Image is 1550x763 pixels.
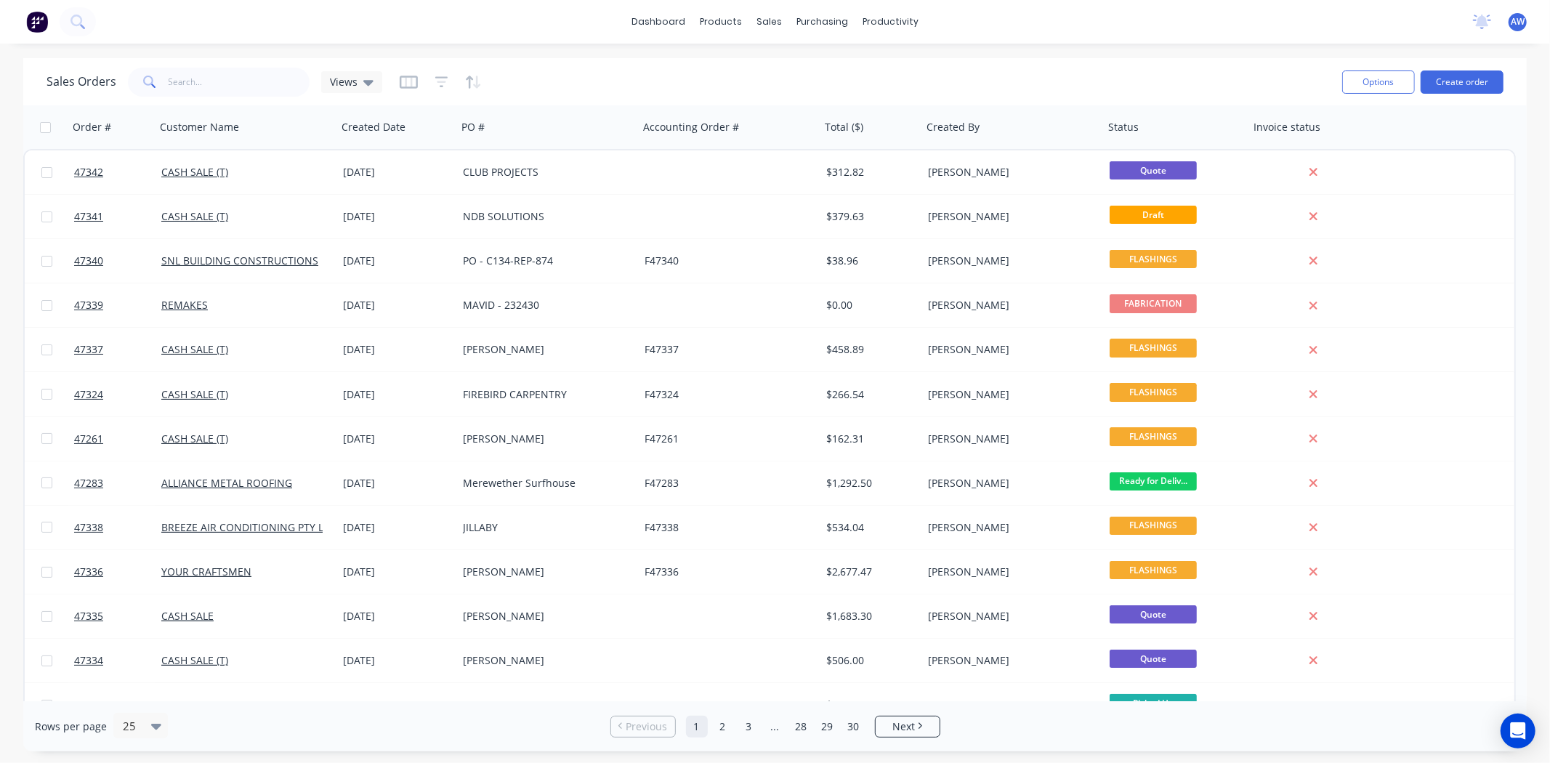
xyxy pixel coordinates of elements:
div: $379.63 [826,209,912,224]
div: [DATE] [343,653,451,668]
button: Options [1342,70,1415,94]
a: 47341 [74,195,161,238]
div: $0.00 [826,298,912,312]
button: Create order [1421,70,1503,94]
span: 47335 [74,609,103,623]
div: Merewether Surfhouse [463,476,624,490]
div: [PERSON_NAME] [463,609,624,623]
div: products [693,11,749,33]
span: 47333 [74,698,103,712]
div: 10707 EXTRAS [463,698,624,712]
div: [DATE] [343,476,451,490]
a: Previous page [611,719,675,734]
div: [PERSON_NAME] [463,432,624,446]
span: Ready for Deliv... [1110,472,1197,490]
div: [PERSON_NAME] [928,698,1089,712]
div: PO # [461,120,485,134]
a: 47339 [74,283,161,327]
span: 47339 [74,298,103,312]
div: $184.80 [826,698,912,712]
div: [PERSON_NAME] [463,342,624,357]
div: $458.89 [826,342,912,357]
span: Quote [1110,650,1197,668]
span: 47338 [74,520,103,535]
div: $312.82 [826,165,912,179]
div: [PERSON_NAME] [928,387,1089,402]
a: ALLIANCE METAL ROOFING [161,476,292,490]
a: 47334 [74,639,161,682]
a: Page 28 [791,716,812,738]
span: FABRICATION [1110,294,1197,312]
span: 47337 [74,342,103,357]
div: F47340 [645,254,806,268]
div: [PERSON_NAME] [463,653,624,668]
div: CLUB PROJECTS [463,165,624,179]
span: 47261 [74,432,103,446]
a: Page 3 [738,716,760,738]
ul: Pagination [605,716,946,738]
div: $506.00 [826,653,912,668]
div: [PERSON_NAME] [928,298,1089,312]
a: dashboard [624,11,693,33]
span: 47340 [74,254,103,268]
div: F47338 [645,520,806,535]
div: $1,683.30 [826,609,912,623]
div: Customer Name [160,120,239,134]
div: Created Date [342,120,405,134]
a: 47324 [74,373,161,416]
span: 47342 [74,165,103,179]
div: F47337 [645,342,806,357]
span: FLASHINGS [1110,561,1197,579]
a: Page 30 [843,716,865,738]
div: F47333 [645,698,806,712]
span: Rows per page [35,719,107,734]
div: [DATE] [343,698,451,712]
div: Invoice status [1254,120,1320,134]
a: Page 29 [817,716,839,738]
div: F47261 [645,432,806,446]
a: CASH SALE (T) [161,432,228,445]
div: [DATE] [343,432,451,446]
div: PO - C134-REP-874 [463,254,624,268]
span: FLASHINGS [1110,517,1197,535]
span: Views [330,74,358,89]
div: JILLABY [463,520,624,535]
span: FLASHINGS [1110,250,1197,268]
div: Total ($) [825,120,863,134]
div: purchasing [789,11,855,33]
div: [DATE] [343,609,451,623]
a: 47283 [74,461,161,505]
div: Accounting Order # [643,120,739,134]
div: $534.04 [826,520,912,535]
div: $38.96 [826,254,912,268]
div: [DATE] [343,209,451,224]
a: CASH SALE [161,609,214,623]
div: FIREBIRD CARPENTRY [463,387,624,402]
a: Page 1 is your current page [686,716,708,738]
span: Next [892,719,915,734]
div: F47283 [645,476,806,490]
a: CASH SALE (T) [161,165,228,179]
input: Search... [169,68,310,97]
h1: Sales Orders [47,75,116,89]
div: [PERSON_NAME] [928,476,1089,490]
a: 47340 [74,239,161,283]
a: CASH SALE (T) [161,342,228,356]
div: [PERSON_NAME] [928,209,1089,224]
span: 47334 [74,653,103,668]
a: Jump forward [764,716,786,738]
span: 47283 [74,476,103,490]
div: Status [1108,120,1139,134]
div: [PERSON_NAME] [928,342,1089,357]
div: [DATE] [343,342,451,357]
div: [PERSON_NAME] [928,609,1089,623]
a: CASH SALE (T) [161,209,228,223]
span: Previous [626,719,667,734]
div: [PERSON_NAME] [928,432,1089,446]
div: MAVID - 232430 [463,298,624,312]
a: SNL BUILDING CONSTRUCTIONS [161,254,318,267]
a: 47342 [74,150,161,194]
div: $1,292.50 [826,476,912,490]
span: 47324 [74,387,103,402]
div: [PERSON_NAME] [928,565,1089,579]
